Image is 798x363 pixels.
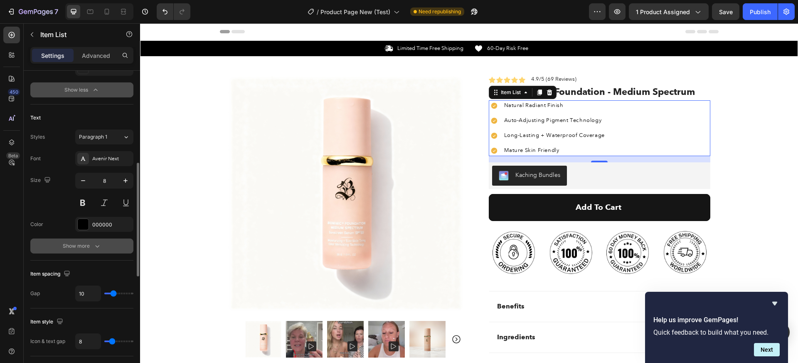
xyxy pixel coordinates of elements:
[406,204,456,254] img: Alt Image
[750,7,771,16] div: Publish
[54,7,58,17] p: 7
[357,279,384,288] p: Benefits
[352,142,427,162] button: Kaching Bundles
[140,23,798,363] iframe: Design area
[30,221,43,228] div: Color
[320,7,390,16] span: Product Page New (Test)
[349,204,399,254] img: Alt Image
[92,155,131,163] div: Avenir Next
[359,65,382,73] div: Item List
[636,7,690,16] span: 1 product assigned
[317,7,319,16] span: /
[419,8,461,15] span: Need republishing
[30,239,133,254] button: Show more
[364,79,424,85] span: Natural Radiant Finish
[754,343,780,356] button: Next question
[30,114,41,122] div: Text
[629,3,709,20] button: 1 product assigned
[364,109,465,115] span: Long-Lasting + Waterproof Coverage
[157,3,190,20] div: Undo/Redo
[391,53,436,60] p: 4.9/5 (69 Reviews)
[75,129,133,144] button: Paragraph 1
[30,133,45,141] div: Styles
[63,242,101,250] div: Show more
[40,30,111,40] p: Item List
[30,269,72,280] div: Item spacing
[6,152,20,159] div: Beta
[30,338,65,345] div: Icon & text gap
[357,310,395,318] p: Ingredients
[41,51,64,60] p: Settings
[364,124,419,130] span: Mature Skin Friendly
[743,3,778,20] button: Publish
[82,51,110,60] p: Advanced
[30,290,40,297] div: Gap
[30,316,65,328] div: Item style
[364,94,462,100] span: Auto-Adjusting Pigment Technology
[349,171,570,198] button: Add to cart
[3,3,62,20] button: 7
[653,328,780,336] p: Quick feedback to build what you need.
[76,334,101,349] input: Auto
[30,175,52,186] div: Size
[79,133,107,141] span: Paragraph 1
[653,315,780,325] h2: Help us improve GemPages!
[520,204,570,254] img: Alt Image
[92,221,131,229] div: 000000
[712,3,739,20] button: Save
[30,82,133,97] button: Show less
[375,147,420,156] div: Kaching Bundles
[311,311,321,321] button: Carousel Next Arrow
[76,286,101,301] input: Auto
[64,86,100,94] div: Show less
[349,62,570,76] h1: Timeliss Glow Foundation - Medium Spectrum
[463,204,513,254] img: Alt Image
[719,8,733,15] span: Save
[770,298,780,308] button: Hide survey
[359,147,369,157] img: KachingBundles.png
[30,155,41,162] div: Font
[8,89,20,95] div: 450
[653,298,780,356] div: Help us improve GemPages!
[436,179,481,189] div: Add to cart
